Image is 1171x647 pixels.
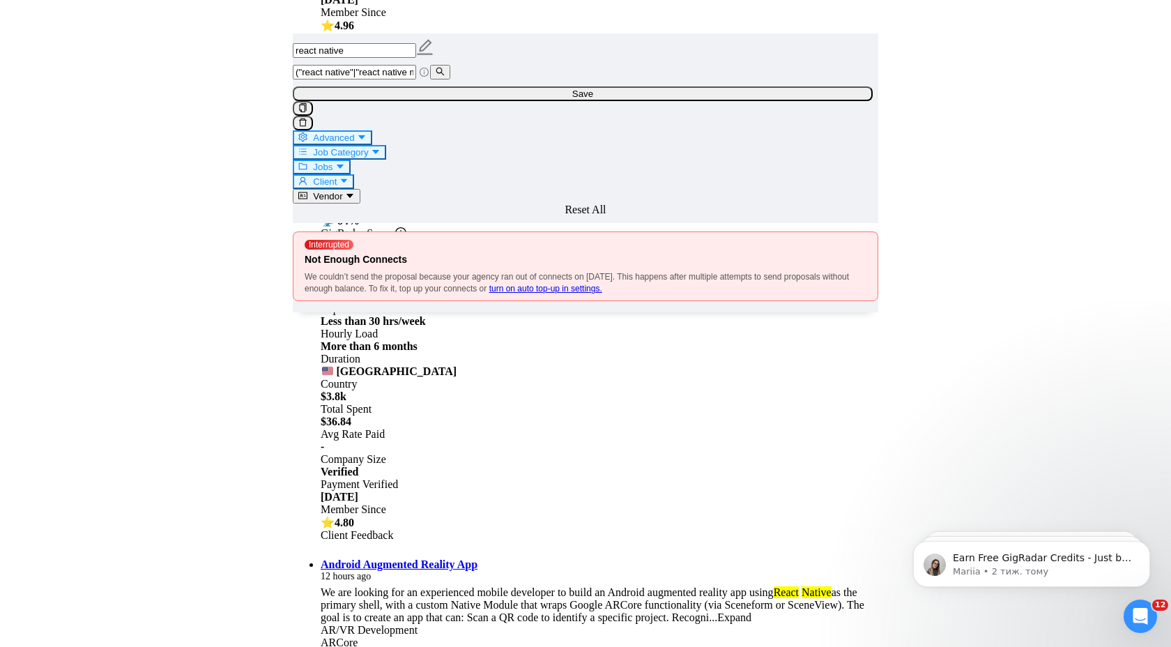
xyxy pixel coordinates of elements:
[802,586,832,598] mark: Native
[321,390,346,402] b: $ 3.8k
[321,466,359,478] b: Verified
[293,65,416,79] input: Search Freelance Jobs...
[318,466,881,491] div: Payment Verified
[321,315,426,327] b: Less than 30 hrs/week
[305,254,407,265] span: Not Enough Connects
[321,416,351,427] b: $36.84
[293,174,354,189] button: userClientcaret-down
[1152,600,1168,611] span: 12
[318,315,881,340] div: Hourly Load
[371,147,380,156] span: caret-down
[321,624,418,636] span: AR/VR Development
[305,240,353,250] span: Interrupted
[313,176,337,187] span: Client
[357,132,366,142] span: caret-down
[318,416,881,441] div: Avg Rate Paid
[321,571,878,582] div: 12 hours ago
[321,558,477,570] a: Android Augmented Reality App
[293,101,313,116] button: copy
[293,189,360,204] button: idcardVendorcaret-down
[318,365,881,390] div: Country
[318,491,881,516] div: Member Since
[298,147,307,156] span: bars
[293,145,386,160] button: barsJob Categorycaret-down
[565,204,606,216] a: Reset All
[322,365,333,376] img: 🇺🇸
[305,272,849,294] span: We couldn’t send the proposal because your agency ran out of connects on [DATE]. This happens aft...
[313,132,354,143] span: Advanced
[293,43,416,58] input: Scanner name...
[345,191,354,200] span: caret-down
[321,586,878,624] div: We are looking for an experienced mobile developer to build an Android augmented reality app usin...
[298,118,307,127] span: delete
[298,103,307,112] span: copy
[293,116,313,130] button: delete
[717,611,751,623] a: Expand
[318,516,881,542] div: Client Feedback
[298,191,307,200] span: idcard
[709,611,717,623] span: ...
[313,162,332,172] span: Jobs
[318,19,881,45] div: Client Feedback
[313,191,342,201] span: Vendor
[572,89,593,99] span: Save
[318,340,881,365] div: Duration
[321,340,418,352] b: More than 6 months
[774,586,799,598] mark: React
[293,86,873,101] button: Save
[430,65,450,79] button: search
[339,176,349,185] span: caret-down
[293,160,351,174] button: folderJobscaret-down
[1124,600,1157,633] iframe: Intercom live chat
[318,441,881,466] div: Company Size
[313,147,368,158] span: Job Category
[489,284,602,294] a: turn on auto top-up in settings.
[293,130,372,145] button: settingAdvancedcaret-down
[298,176,307,185] span: user
[335,162,344,171] span: caret-down
[321,365,457,377] b: [GEOGRAPHIC_DATA]
[420,68,429,77] span: info-circle
[298,132,307,142] span: setting
[321,20,354,31] b: ⭐️ 4.96
[436,67,445,76] span: search
[321,517,354,528] b: ⭐️ 4.80
[321,441,324,452] b: -
[416,38,434,56] span: edit
[298,162,307,171] span: folder
[321,491,358,503] b: [DATE]
[892,512,1171,609] iframe: Intercom notifications повідомлення
[318,390,881,416] div: Total Spent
